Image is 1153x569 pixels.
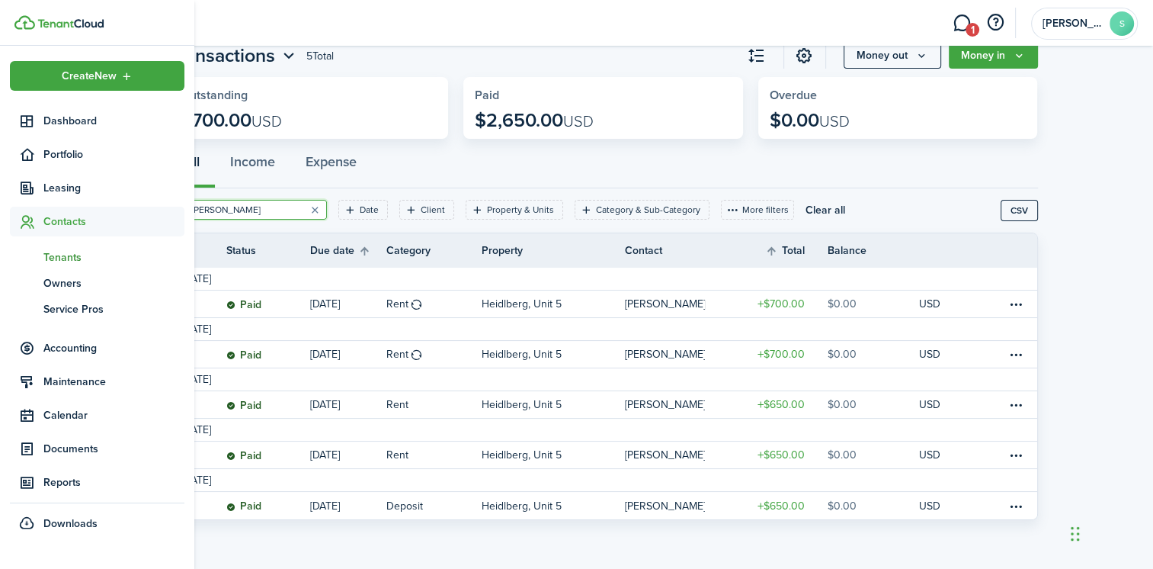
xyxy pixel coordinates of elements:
[947,4,976,43] a: Messaging
[721,200,794,220] button: More filters
[735,341,827,368] a: $700.00
[10,270,184,296] a: Owners
[310,242,386,260] th: Sort
[43,180,184,196] span: Leasing
[386,442,482,468] a: Rent
[918,498,940,514] p: USD
[735,291,827,317] a: $700.00
[918,447,940,463] p: USD
[10,468,184,497] a: Reports
[596,203,700,217] filter-tag-label: Category & Sub-Category
[170,422,223,438] td: [DATE]
[487,203,554,217] filter-tag-label: Property & Units
[827,291,918,317] a: $0.00
[482,341,625,368] a: Heidlberg, Unit 5
[386,391,482,418] a: Rent
[310,442,386,468] a: [DATE]
[827,296,856,312] table-amount-description: $0.00
[226,243,310,259] th: Status
[10,296,184,322] a: Service Pros
[43,374,184,390] span: Maintenance
[735,391,827,418] a: $650.00
[918,296,940,312] p: USD
[386,397,408,413] table-info-title: Rent
[1043,18,1103,29] span: Sonja
[757,346,804,362] table-amount-title: $700.00
[251,110,282,133] span: USD
[43,113,184,129] span: Dashboard
[764,242,827,260] th: Sort
[482,498,562,514] p: Heidlberg, Unit 5
[310,492,386,519] a: [DATE]
[421,203,445,217] filter-tag-label: Client
[386,296,408,312] table-info-title: Rent
[482,391,625,418] a: Heidlberg, Unit 5
[563,110,594,133] span: USD
[757,498,804,514] table-amount-title: $650.00
[226,299,261,311] status: Paid
[1001,200,1038,221] button: CSV
[181,110,282,131] p: $700.00
[226,500,261,513] status: Paid
[399,200,454,220] filter-tag: Open filter
[475,110,594,131] p: $2,650.00
[310,346,340,362] p: [DATE]
[170,271,223,287] td: [DATE]
[386,346,408,362] table-info-title: Rent
[386,492,482,519] a: Deposit
[624,243,735,259] th: Contact
[624,291,735,317] a: [PERSON_NAME]
[757,296,804,312] table-amount-title: $700.00
[624,341,735,368] a: [PERSON_NAME]
[62,71,117,82] span: Create New
[918,291,960,317] a: USD
[226,349,261,362] status: Paid
[624,298,705,310] table-profile-info-text: [PERSON_NAME]
[226,442,310,468] a: Paid
[305,199,326,220] button: Clear search
[386,447,408,463] table-info-title: Rent
[43,214,184,230] span: Contacts
[966,23,979,37] span: 1
[827,498,856,514] table-amount-description: $0.00
[805,200,845,220] button: Clear all
[827,397,856,413] table-amount-description: $0.00
[918,397,940,413] p: USD
[918,341,960,368] a: USD
[844,43,941,69] button: Money out
[482,447,562,463] p: Heidlberg, Unit 5
[310,397,340,413] p: [DATE]
[827,346,856,362] table-amount-description: $0.00
[1066,496,1142,569] iframe: Chat Widget
[170,321,223,337] td: [DATE]
[475,88,732,102] widget-stats-title: Paid
[169,42,299,69] button: Transactions
[43,516,98,532] span: Downloads
[482,397,562,413] p: Heidlberg, Unit 5
[43,275,184,291] span: Owners
[215,143,290,188] button: Income
[770,88,1026,102] widget-stats-title: Overdue
[482,243,625,259] th: Property
[226,492,310,519] a: Paid
[386,291,482,317] a: Rent
[624,449,705,461] table-profile-info-text: [PERSON_NAME]
[226,291,310,317] a: Paid
[43,340,184,356] span: Accounting
[10,106,184,136] a: Dashboard
[918,346,940,362] p: USD
[482,346,562,362] p: Heidlberg, Unit 5
[466,200,563,220] filter-tag: Open filter
[844,43,941,69] button: Open menu
[982,10,1008,36] button: Open resource center
[37,19,104,28] img: TenantCloud
[386,341,482,368] a: Rent
[735,492,827,519] a: $650.00
[43,441,184,457] span: Documents
[482,296,562,312] p: Heidlberg, Unit 5
[386,243,482,259] th: Category
[624,391,735,418] a: [PERSON_NAME]
[310,296,340,312] p: [DATE]
[482,442,625,468] a: Heidlberg, Unit 5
